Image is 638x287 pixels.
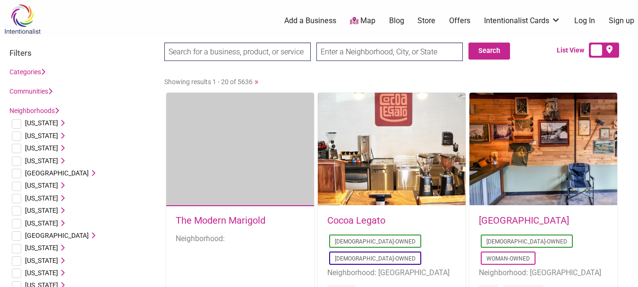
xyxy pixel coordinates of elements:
[9,107,59,114] a: Neighborhoods
[327,215,385,226] a: Cocoa Legato
[9,68,45,76] a: Categories
[25,157,58,165] span: [US_STATE]
[176,233,305,245] li: Neighborhood:
[479,267,608,279] li: Neighborhood: [GEOGRAPHIC_DATA]
[25,132,58,139] span: [US_STATE]
[25,257,58,264] span: [US_STATE]
[484,16,561,26] a: Intentionalist Cards
[176,215,265,226] a: The Modern Marigold
[389,16,404,26] a: Blog
[25,144,58,152] span: [US_STATE]
[449,16,470,26] a: Offers
[316,43,463,61] input: Enter a Neighborhood, City, or State
[9,48,155,58] h3: Filters
[350,16,375,26] a: Map
[574,16,595,26] a: Log In
[255,77,258,86] a: »
[25,269,58,277] span: [US_STATE]
[25,194,58,202] span: [US_STATE]
[335,255,416,262] a: [DEMOGRAPHIC_DATA]-Owned
[25,219,58,227] span: [US_STATE]
[25,119,58,127] span: [US_STATE]
[468,43,510,60] button: Search
[284,16,336,26] a: Add a Business
[164,43,311,61] input: Search for a business, product, or service
[25,169,89,177] span: [GEOGRAPHIC_DATA]
[557,45,589,55] span: List View
[486,255,530,262] a: Woman-Owned
[486,238,567,245] a: [DEMOGRAPHIC_DATA]-Owned
[164,78,253,86] span: Showing results 1 - 20 of 5636
[25,207,58,214] span: [US_STATE]
[335,238,416,245] a: [DEMOGRAPHIC_DATA]-Owned
[25,182,58,189] span: [US_STATE]
[609,16,634,26] a: Sign up
[9,87,52,95] a: Communities
[25,232,89,239] span: [GEOGRAPHIC_DATA]
[479,215,569,226] a: [GEOGRAPHIC_DATA]
[327,267,456,279] li: Neighborhood: [GEOGRAPHIC_DATA]
[25,244,58,252] span: [US_STATE]
[417,16,435,26] a: Store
